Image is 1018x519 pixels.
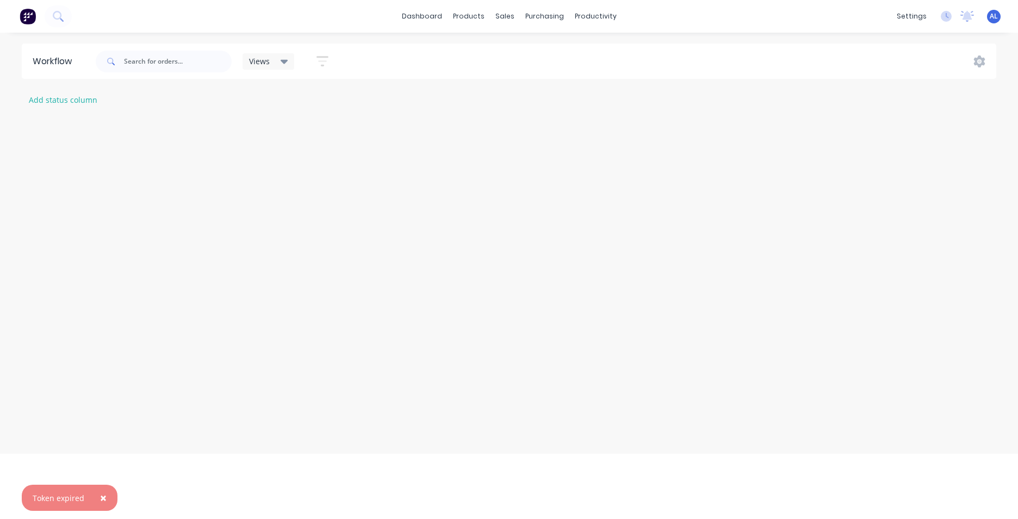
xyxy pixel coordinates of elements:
[100,490,107,505] span: ×
[20,8,36,24] img: Factory
[396,8,448,24] a: dashboard
[891,8,932,24] div: settings
[520,8,569,24] div: purchasing
[448,8,490,24] div: products
[89,485,117,511] button: Close
[124,51,232,72] input: Search for orders...
[990,11,998,21] span: AL
[33,55,77,68] div: Workflow
[249,55,270,67] span: Views
[23,92,103,107] button: Add status column
[569,8,622,24] div: productivity
[33,492,84,504] div: Token expired
[490,8,520,24] div: sales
